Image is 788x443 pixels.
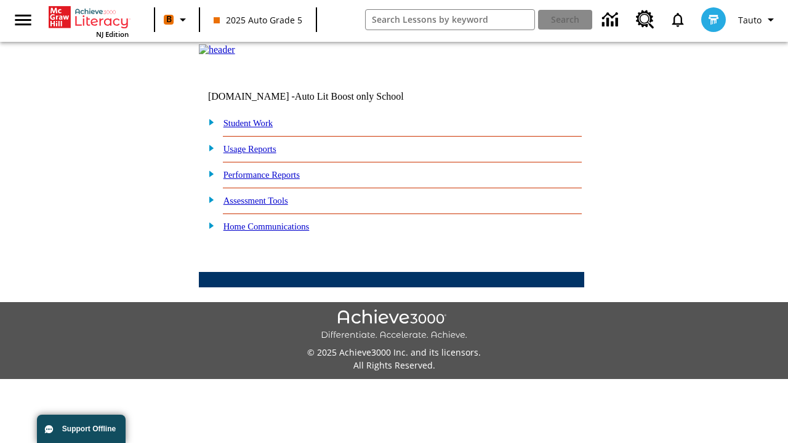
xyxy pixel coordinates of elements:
[223,144,276,154] a: Usage Reports
[595,3,629,37] a: Data Center
[321,309,467,341] img: Achieve3000 Differentiate Accelerate Achieve
[223,196,288,206] a: Assessment Tools
[694,4,733,36] button: Select a new avatar
[166,12,172,27] span: B
[49,4,129,39] div: Home
[202,168,215,179] img: plus.gif
[202,220,215,231] img: plus.gif
[295,91,404,102] nobr: Auto Lit Boost only School
[733,9,783,31] button: Profile/Settings
[208,91,435,102] td: [DOMAIN_NAME] -
[5,2,41,38] button: Open side menu
[223,170,300,180] a: Performance Reports
[159,9,195,31] button: Boost Class color is orange. Change class color
[223,118,273,128] a: Student Work
[62,425,116,433] span: Support Offline
[37,415,126,443] button: Support Offline
[366,10,535,30] input: search field
[701,7,726,32] img: avatar image
[199,44,235,55] img: header
[202,194,215,205] img: plus.gif
[738,14,762,26] span: Tauto
[629,3,662,36] a: Resource Center, Will open in new tab
[202,142,215,153] img: plus.gif
[223,221,310,231] a: Home Communications
[214,14,302,26] span: 2025 Auto Grade 5
[96,30,129,39] span: NJ Edition
[202,116,215,127] img: plus.gif
[662,4,694,36] a: Notifications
